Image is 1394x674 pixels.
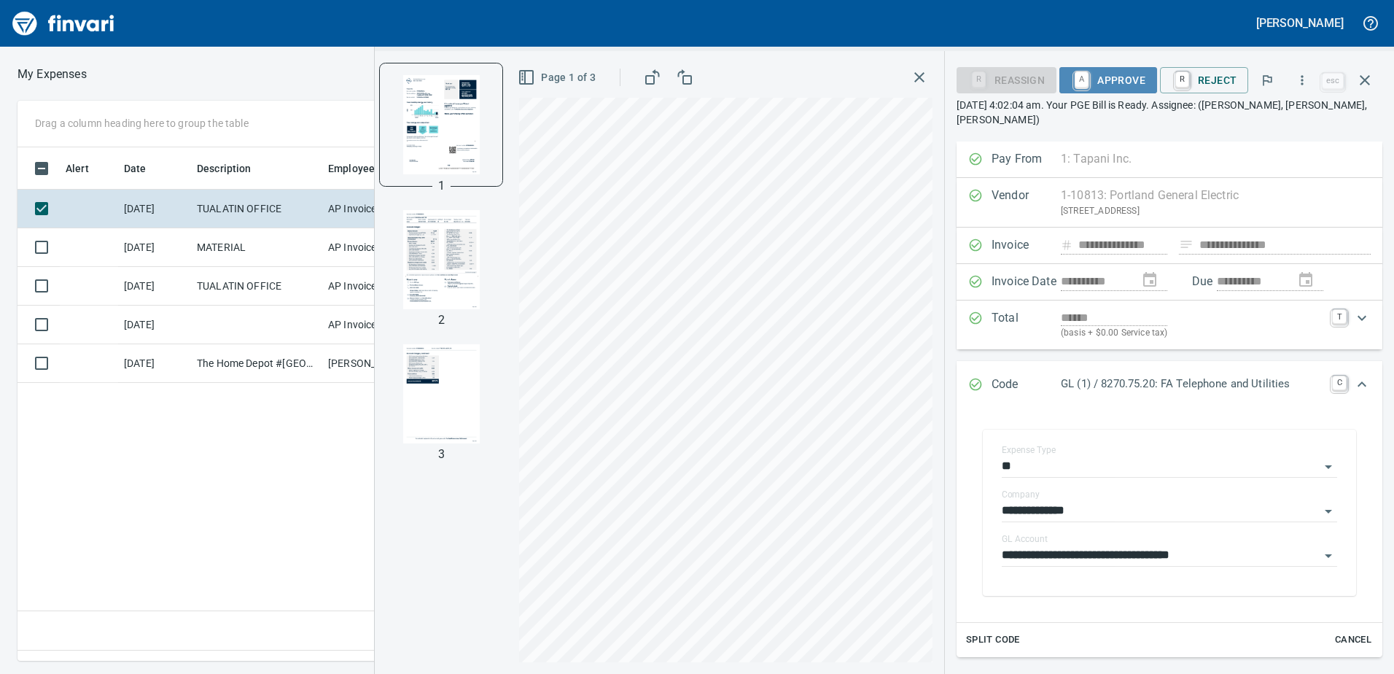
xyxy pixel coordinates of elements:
[438,311,445,329] p: 2
[191,228,322,267] td: MATERIAL
[1251,64,1283,96] button: Flag
[392,75,491,174] img: Page 1
[1075,71,1089,88] a: A
[1175,71,1189,88] a: R
[1253,12,1347,34] button: [PERSON_NAME]
[17,66,87,83] p: My Expenses
[1160,67,1248,93] button: RReject
[1318,457,1339,477] button: Open
[1071,68,1145,93] span: Approve
[1322,73,1344,89] a: esc
[118,344,191,383] td: [DATE]
[1318,63,1382,98] span: Close invoice
[1061,376,1323,392] p: GL (1) / 8270.75.20: FA Telephone and Utilities
[521,69,596,87] span: Page 1 of 3
[118,228,191,267] td: [DATE]
[392,344,491,443] img: Page 3
[1330,629,1377,651] button: Cancel
[66,160,89,177] span: Alert
[322,267,432,306] td: AP Invoices
[322,190,432,228] td: AP Invoices
[191,267,322,306] td: TUALATIN OFFICE
[124,160,147,177] span: Date
[1061,326,1323,341] p: (basis + $0.00 Service tax)
[1333,632,1373,648] span: Cancel
[322,228,432,267] td: AP Invoices
[438,177,445,195] p: 1
[962,629,1024,651] button: Split Code
[1332,309,1347,324] a: T
[957,361,1382,409] div: Expand
[1002,446,1056,454] label: Expense Type
[992,376,1061,395] p: Code
[66,160,108,177] span: Alert
[1002,490,1040,499] label: Company
[322,306,432,344] td: AP Invoices
[118,190,191,228] td: [DATE]
[1002,535,1048,543] label: GL Account
[1172,68,1237,93] span: Reject
[118,306,191,344] td: [DATE]
[197,160,252,177] span: Description
[1318,546,1339,566] button: Open
[1256,15,1344,31] h5: [PERSON_NAME]
[438,446,445,463] p: 3
[1318,501,1339,522] button: Open
[1332,376,1347,390] a: C
[966,632,1020,648] span: Split Code
[1286,64,1318,96] button: More
[515,64,601,91] button: Page 1 of 3
[197,160,270,177] span: Description
[328,160,394,177] span: Employee
[957,409,1382,657] div: Expand
[9,6,118,41] img: Finvari
[1059,67,1157,93] button: AApprove
[957,73,1056,85] div: Reassign
[124,160,166,177] span: Date
[957,301,1382,349] div: Expand
[322,344,432,383] td: [PERSON_NAME]
[992,309,1061,341] p: Total
[17,66,87,83] nav: breadcrumb
[35,116,249,131] p: Drag a column heading here to group the table
[392,210,491,309] img: Page 2
[191,344,322,383] td: The Home Depot #[GEOGRAPHIC_DATA]
[118,267,191,306] td: [DATE]
[957,98,1382,127] p: [DATE] 4:02:04 am. Your PGE Bill is Ready. Assignee: ([PERSON_NAME], [PERSON_NAME], [PERSON_NAME])
[191,190,322,228] td: TUALATIN OFFICE
[328,160,375,177] span: Employee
